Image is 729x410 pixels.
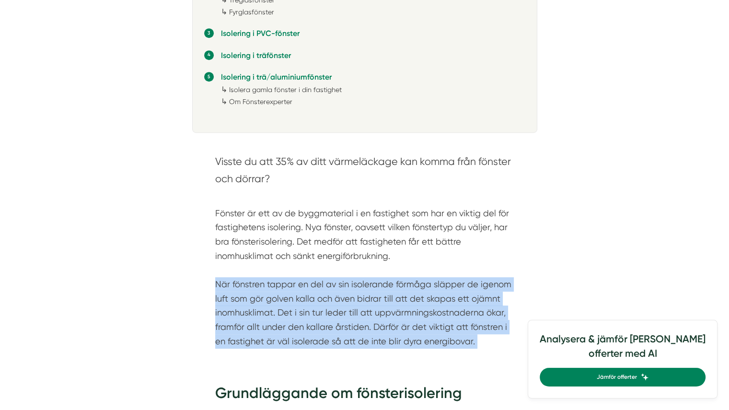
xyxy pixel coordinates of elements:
[221,51,291,60] a: Isolering i träfönster
[229,98,292,105] a: Om Fönsterexperter
[229,8,274,16] a: Fyrglasfönster
[221,7,227,16] span: ↳
[221,72,332,82] a: Isolering i trä/aluminiumfönster
[215,192,514,349] p: Fönster är ett av de byggmaterial i en fastighet som har en viktig del för fastighetens isolering...
[221,29,300,38] a: Isolering i PVC-fönster
[540,332,706,368] h4: Analysera & jämför [PERSON_NAME] offerter med AI
[221,97,227,106] span: ↳
[540,368,706,387] a: Jämför offerter
[215,383,514,410] h2: Grundläggande om fönsterisolering
[215,153,514,192] section: Visste du att 35% av ditt värmeläckage kan komma från fönster och dörrar?
[229,86,342,94] a: Isolera gamla fönster i din fastighet
[221,85,227,94] span: ↳
[597,373,637,382] span: Jämför offerter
